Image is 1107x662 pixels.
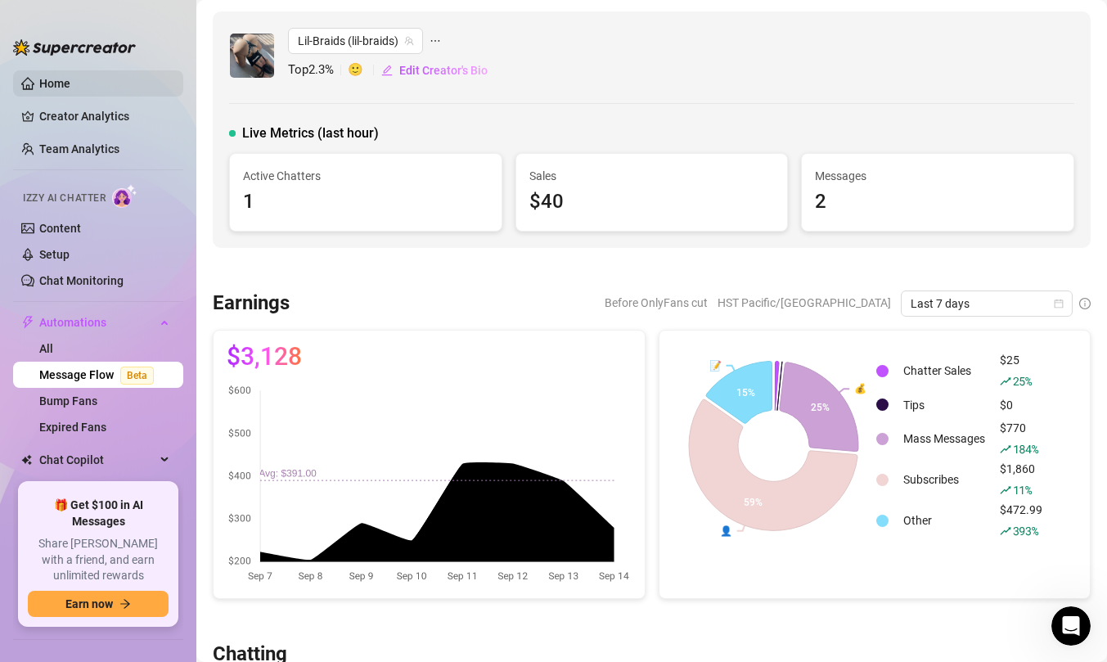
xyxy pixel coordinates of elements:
button: Gif picker [52,536,65,549]
div: Ella says… [13,496,314,632]
div: another platform had something like {displayname|name} [59,409,314,461]
a: Content [39,222,81,235]
span: thunderbolt [21,316,34,329]
span: Sales [529,167,775,185]
span: rise [1000,484,1011,496]
div: $40 [529,187,775,218]
div: $25 [1000,351,1042,390]
span: $3,128 [227,344,302,370]
span: Edit Creator's Bio [399,64,488,77]
span: calendar [1054,299,1064,308]
div: [DATE] [13,156,314,178]
button: Earn nowarrow-right [28,591,169,617]
span: Messages [815,167,1060,185]
span: arrow-right [119,598,131,610]
button: Edit Creator's Bio [380,57,488,83]
h3: Earnings [213,290,290,317]
div: Here's two examples. one user has a full name "[PERSON_NAME]" and the other has characters in his... [72,70,301,133]
div: Lil says… [13,276,314,409]
span: 🎁 Get $100 in AI Messages [28,498,169,529]
span: info-circle [1079,298,1091,309]
div: I see—thanks for pointing that out. Could you please share the user IDs of those two fans so I ca... [13,178,268,262]
span: 184 % [1013,441,1038,457]
a: Message FlowBeta [39,368,160,381]
button: go back [11,7,42,38]
span: rise [1000,444,1011,455]
span: Active Chatters [243,167,488,185]
span: rise [1000,525,1011,537]
div: $472.99 [1000,501,1042,540]
button: Send a message… [281,529,307,556]
div: 2 [815,187,1060,218]
div: Close [287,7,317,36]
div: another platform had something like {displayname|name} [72,419,301,451]
text: 💰 [854,382,866,394]
span: Before OnlyFans cut [605,290,708,315]
a: Expired Fans [39,421,106,434]
button: Emoji picker [25,536,38,549]
div: I forwarded this information to our team and will get back to you as soon as I have an update. Fo... [13,496,268,596]
span: 11 % [1013,482,1032,498]
span: team [404,36,414,46]
textarea: Message… [14,502,313,529]
td: Tips [897,392,992,417]
img: Profile image for Ella [47,9,73,35]
span: 25 % [1013,373,1032,389]
td: Chatter Sales [897,351,992,390]
a: Team Analytics [39,142,119,155]
div: $1,860 [1000,460,1042,499]
td: Other [897,501,992,540]
a: All [39,342,53,355]
span: Last 7 days [911,291,1063,316]
div: I see—thanks for pointing that out. Could you please share the user IDs of those two fans so I ca... [26,188,255,252]
span: Automations [39,309,155,336]
span: Lil-Braids (lil-braids) [298,29,413,53]
div: Lil says… [13,409,314,474]
img: AI Chatter [112,184,137,208]
a: Bump Fans [39,394,97,408]
div: [DATE] [13,474,314,496]
div: Giselle says… [13,178,314,275]
span: Top 2.3 % [288,61,348,80]
span: Share [PERSON_NAME] with a friend, and earn unlimited rewards [28,536,169,584]
span: 393 % [1013,523,1038,538]
a: Chat Monitoring [39,274,124,287]
span: Earn now [65,597,113,610]
h1: [PERSON_NAME] [79,16,186,28]
a: Home [39,77,70,90]
span: edit [381,65,393,76]
td: Subscribes [897,460,992,499]
div: It's doing it for all fans. I've changed the automated message to not include names temporarily s... [59,276,314,408]
span: 🙂 [348,61,380,80]
button: Home [256,7,287,38]
div: Lil says… [13,60,314,156]
img: Chat Copilot [21,454,32,466]
a: Creator Analytics [39,103,170,129]
span: ellipsis [430,28,441,54]
span: Beta [120,367,154,385]
span: Live Metrics (last hour) [242,124,379,143]
div: It's doing it for all fans. I've changed the automated message to not include names temporarily s... [72,286,301,398]
span: rise [1000,376,1011,387]
span: HST Pacific/[GEOGRAPHIC_DATA] [718,290,891,315]
td: Mass Messages [897,419,992,458]
div: $0 [1000,396,1042,414]
span: Chat Copilot [39,447,155,473]
button: Start recording [104,536,117,549]
button: Upload attachment [78,536,91,549]
img: logo-BBDzfeDw.svg [13,39,136,56]
span: Izzy AI Chatter [23,191,106,206]
div: Here's two examples. one user has a full name "[PERSON_NAME]" and the other has characters in his... [59,60,314,143]
div: $770 [1000,419,1042,458]
iframe: Intercom live chat [1051,606,1091,646]
img: Lil-Braids [230,34,274,78]
div: 1 [243,187,488,218]
text: 👤 [719,525,731,537]
text: 📝 [709,359,721,372]
a: Setup [39,248,70,261]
